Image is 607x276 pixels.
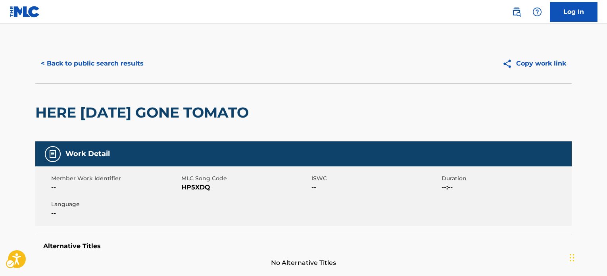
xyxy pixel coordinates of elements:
[442,183,570,192] span: --:--
[65,149,110,158] h5: Work Detail
[442,174,570,183] span: Duration
[567,238,607,276] div: Chat Widget
[181,183,309,192] span: HP5XDQ
[51,174,179,183] span: Member Work Identifier
[567,238,607,276] iframe: Hubspot Iframe
[497,54,572,73] button: Copy work link
[35,54,149,73] button: < Back to public search results
[35,258,572,268] span: No Alternative Titles
[512,7,521,17] img: search
[550,2,597,22] a: Log In
[51,183,179,192] span: --
[311,183,440,192] span: --
[51,208,179,218] span: --
[570,246,574,270] div: Drag
[502,59,516,69] img: Copy work link
[48,149,58,159] img: Work Detail
[10,6,40,17] img: MLC Logo
[43,242,564,250] h5: Alternative Titles
[35,104,253,122] h2: HERE [DATE] GONE TOMATO
[51,200,179,208] span: Language
[532,7,542,17] img: help
[181,174,309,183] span: MLC Song Code
[311,174,440,183] span: ISWC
